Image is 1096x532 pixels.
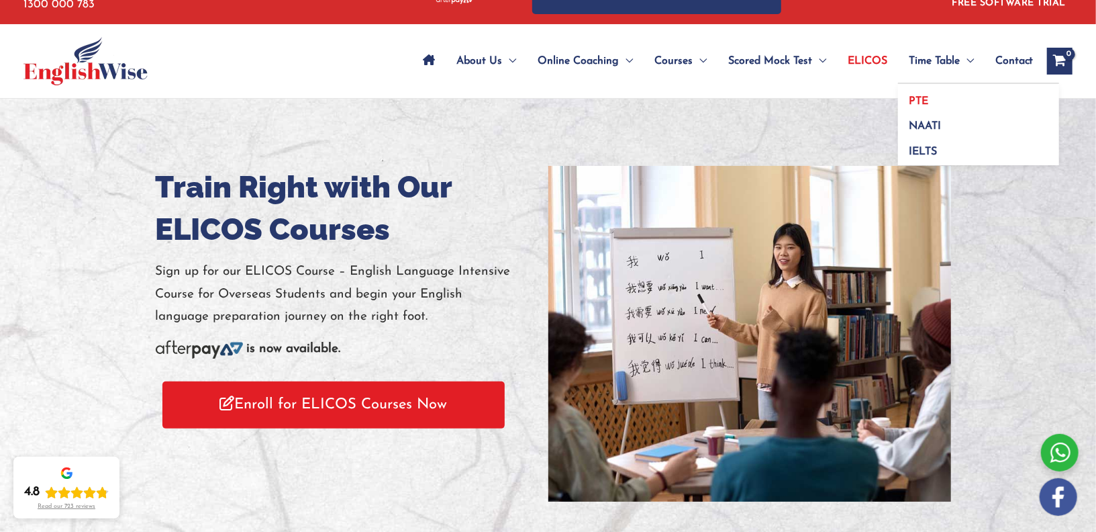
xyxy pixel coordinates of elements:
a: CoursesMenu Toggle [644,38,717,85]
span: PTE [909,96,928,107]
a: Online CoachingMenu Toggle [527,38,644,85]
span: Time Table [909,38,960,85]
a: PTE [898,84,1059,109]
span: Courses [654,38,693,85]
span: Menu Toggle [619,38,633,85]
span: Online Coaching [538,38,619,85]
div: Rating: 4.8 out of 5 [24,484,109,500]
a: Time TableMenu Toggle [898,38,985,85]
h1: Train Right with Our ELICOS Courses [156,166,538,251]
div: 4.8 [24,484,40,500]
span: Menu Toggle [693,38,707,85]
a: About UsMenu Toggle [446,38,527,85]
img: Afterpay-Logo [156,341,243,359]
img: cropped-ew-logo [23,37,148,85]
img: white-facebook.png [1040,478,1077,516]
a: IELTS [898,134,1059,165]
p: Sign up for our ELICOS Course – English Language Intensive Course for Overseas Students and begin... [156,261,538,328]
a: Contact [985,38,1034,85]
span: Contact [995,38,1034,85]
span: Menu Toggle [960,38,974,85]
span: Menu Toggle [812,38,826,85]
a: Scored Mock TestMenu Toggle [717,38,837,85]
span: Scored Mock Test [728,38,812,85]
a: NAATI [898,109,1059,135]
span: About Us [456,38,502,85]
span: NAATI [909,121,941,132]
nav: Site Navigation: Main Menu [412,38,1034,85]
span: IELTS [909,146,937,157]
span: Menu Toggle [502,38,516,85]
span: ELICOS [848,38,887,85]
a: View Shopping Cart, empty [1047,48,1073,75]
a: Enroll for ELICOS Courses Now [162,382,505,428]
b: is now available. [247,343,341,355]
a: ELICOS [837,38,898,85]
div: Read our 723 reviews [38,503,95,511]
